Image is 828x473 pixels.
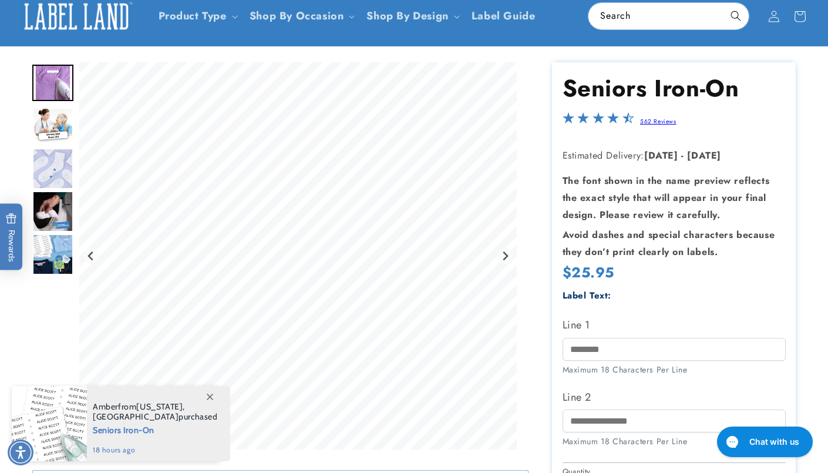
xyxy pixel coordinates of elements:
[472,9,536,23] span: Label Guide
[32,148,73,189] div: Go to slide 3
[681,149,684,162] strong: -
[250,9,344,23] span: Shop By Occasion
[32,191,73,232] div: Go to slide 4
[32,234,73,275] img: Nursing Home Iron-On - Label Land
[640,117,676,126] a: 562 Reviews - open in a new tab
[6,213,17,261] span: Rewards
[32,108,73,144] img: Nurse with an elderly woman and an iron on label
[563,316,786,334] label: Line 1
[366,8,448,24] a: Shop By Design
[32,191,73,232] img: Nursing Home Iron-On - Label Land
[563,73,786,103] h1: Seniors Iron-On
[93,445,218,455] span: 18 hours ago
[563,147,786,165] p: Estimated Delivery:
[563,388,786,407] label: Line 2
[497,248,513,264] button: Next slide
[136,401,183,412] span: [US_STATE]
[644,149,678,162] strong: [DATE]
[563,115,634,129] span: 4.4-star overall rating
[359,2,464,30] summary: Shop By Design
[32,62,73,103] div: Go to slide 1
[159,8,227,24] a: Product Type
[32,65,73,101] img: Iron on name label being ironed to shirt
[93,402,218,422] span: from , purchased
[93,411,179,422] span: [GEOGRAPHIC_DATA]
[32,234,73,275] div: Go to slide 5
[563,435,786,448] div: Maximum 18 Characters Per Line
[711,422,816,461] iframe: Gorgias live chat messenger
[93,401,118,412] span: Amber
[93,422,218,437] span: Seniors Iron-On
[32,105,73,146] div: Go to slide 2
[723,3,749,29] button: Search
[152,2,243,30] summary: Product Type
[563,228,775,259] strong: Avoid dashes and special characters because they don’t print clearly on labels.
[8,440,33,465] div: Accessibility Menu
[243,2,360,30] summary: Shop By Occasion
[563,262,615,283] span: $25.95
[563,364,786,376] div: Maximum 18 Characters Per Line
[687,149,721,162] strong: [DATE]
[563,174,770,222] strong: The font shown in the name preview reflects the exact style that will appear in your final design...
[465,2,543,30] a: Label Guide
[83,248,99,264] button: Go to last slide
[563,289,612,302] label: Label Text:
[32,148,73,189] img: Nursing Home Iron-On - Label Land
